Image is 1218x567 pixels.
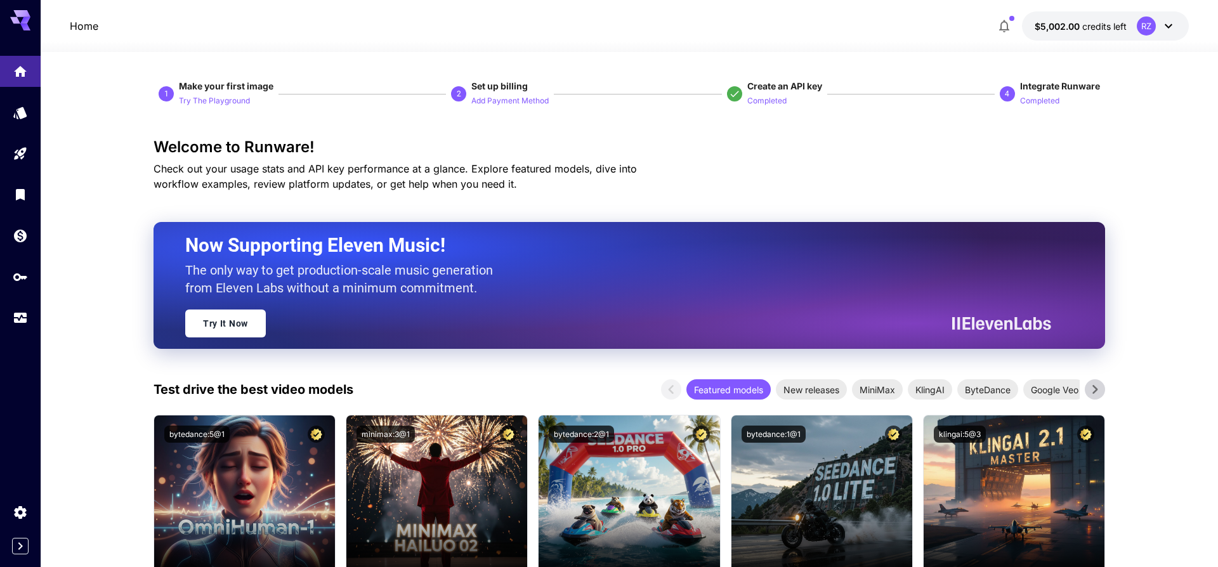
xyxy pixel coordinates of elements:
button: klingai:5@3 [934,426,986,443]
a: Home [70,18,98,34]
nav: breadcrumb [70,18,98,34]
button: Certified Model – Vetted for best performance and includes a commercial license. [500,426,517,443]
span: Make your first image [179,81,273,91]
div: Playground [13,143,28,159]
span: MiniMax [852,383,903,396]
div: KlingAI [908,379,952,400]
span: Check out your usage stats and API key performance at a glance. Explore featured models, dive int... [154,162,637,190]
h3: Welcome to Runware! [154,138,1105,156]
button: Add Payment Method [471,93,549,108]
button: Certified Model – Vetted for best performance and includes a commercial license. [885,426,902,443]
span: Featured models [686,383,771,396]
div: Wallet [13,225,28,240]
p: 4 [1005,88,1009,100]
span: Google Veo [1023,383,1086,396]
button: Try The Playground [179,93,250,108]
button: minimax:3@1 [357,426,415,443]
button: bytedance:2@1 [549,426,614,443]
span: credits left [1082,21,1127,32]
h2: Now Supporting Eleven Music! [185,233,1042,257]
button: Certified Model – Vetted for best performance and includes a commercial license. [308,426,325,443]
span: Integrate Runware [1020,81,1100,91]
button: bytedance:5@1 [164,426,230,443]
p: Test drive the best video models [154,380,353,399]
span: New releases [776,383,847,396]
button: $5,002.00RZ [1022,11,1189,41]
div: Usage [13,307,28,323]
span: Set up billing [471,81,528,91]
div: Google Veo [1023,379,1086,400]
div: ByteDance [957,379,1018,400]
div: Models [13,101,28,117]
div: Home [13,60,28,76]
div: Settings [13,504,28,520]
button: bytedance:1@1 [742,426,806,443]
p: Completed [747,95,787,107]
span: ByteDance [957,383,1018,396]
div: Library [13,186,28,202]
span: $5,002.00 [1035,21,1082,32]
div: MiniMax [852,379,903,400]
span: KlingAI [908,383,952,396]
p: Add Payment Method [471,95,549,107]
div: Featured models [686,379,771,400]
a: Try It Now [185,310,266,337]
div: $5,002.00 [1035,20,1127,33]
button: Certified Model – Vetted for best performance and includes a commercial license. [693,426,710,443]
button: Completed [1020,93,1059,108]
div: RZ [1137,16,1156,36]
p: Try The Playground [179,95,250,107]
div: New releases [776,379,847,400]
button: Completed [747,93,787,108]
p: The only way to get production-scale music generation from Eleven Labs without a minimum commitment. [185,261,502,297]
span: Create an API key [747,81,822,91]
button: Expand sidebar [12,538,29,554]
p: 1 [164,88,169,100]
p: 2 [457,88,461,100]
div: API Keys [13,269,28,285]
p: Completed [1020,95,1059,107]
button: Certified Model – Vetted for best performance and includes a commercial license. [1077,426,1094,443]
